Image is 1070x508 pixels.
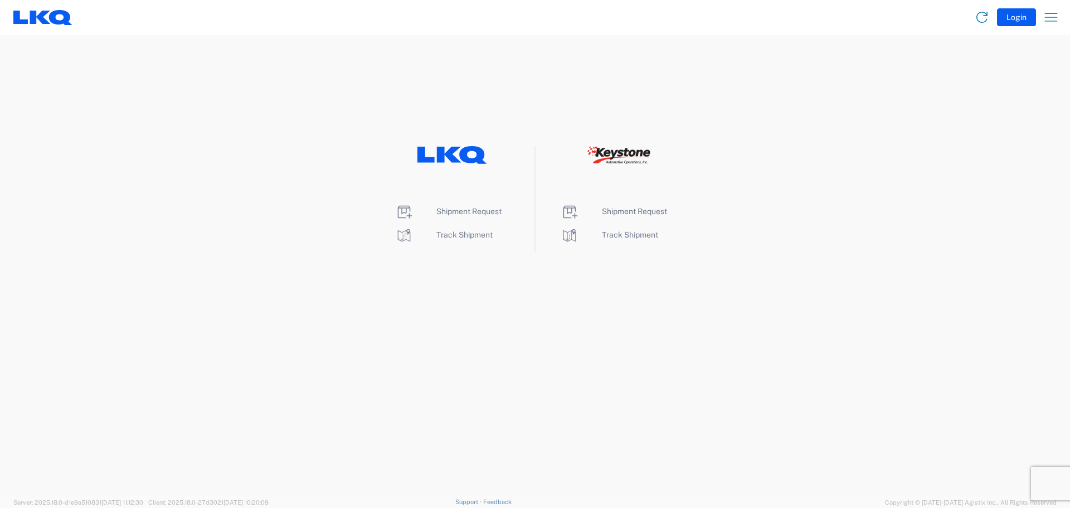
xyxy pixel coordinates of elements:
a: Feedback [483,499,512,505]
a: Support [455,499,483,505]
span: Server: 2025.18.0-d1e9a510831 [13,499,143,506]
a: Shipment Request [561,207,667,216]
span: Shipment Request [436,207,502,216]
span: Client: 2025.18.0-27d3021 [148,499,269,506]
span: Shipment Request [602,207,667,216]
span: Copyright © [DATE]-[DATE] Agistix Inc., All Rights Reserved [885,497,1057,507]
span: Track Shipment [602,230,658,239]
a: Shipment Request [395,207,502,216]
button: Login [997,8,1036,26]
span: [DATE] 10:20:09 [223,499,269,506]
span: Track Shipment [436,230,493,239]
a: Track Shipment [395,230,493,239]
a: Track Shipment [561,230,658,239]
span: [DATE] 11:12:30 [101,499,143,506]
